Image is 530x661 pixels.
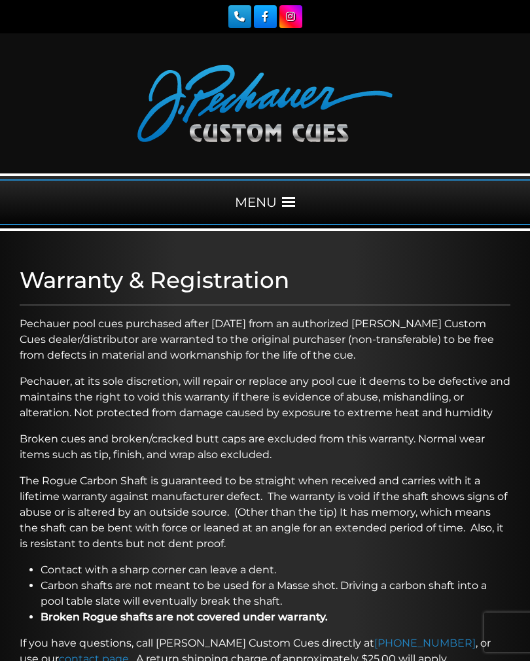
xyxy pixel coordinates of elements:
h1: Warranty & Registration [20,267,510,294]
p: Pechauer pool cues purchased after [DATE] from an authorized [PERSON_NAME] Custom Cues dealer/dis... [20,316,510,363]
img: Pechauer Custom Cues [137,65,393,142]
p: The Rogue Carbon Shaft is guaranteed to be straight when received and carries with it a lifetime ... [20,473,510,552]
p: Broken cues and broken/cracked butt caps are excluded from this warranty. Normal wear items such ... [20,431,510,463]
strong: Broken Rogue shafts are not covered under warranty. [41,611,328,623]
li: Carbon shafts are not meant to be used for a Masse shot. Driving a carbon shaft into a pool table... [41,578,510,609]
p: Pechauer, at its sole discretion, will repair or replace any pool cue it deems to be defective an... [20,374,510,421]
li: Contact with a sharp corner can leave a dent. [41,562,510,578]
a: [PHONE_NUMBER] [374,637,476,649]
